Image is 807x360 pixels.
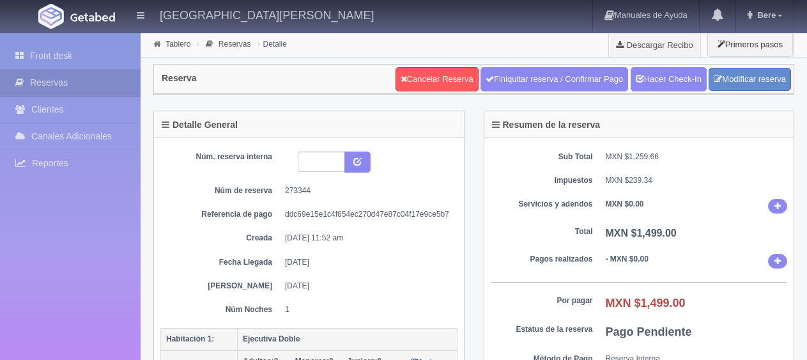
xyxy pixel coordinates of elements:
[162,74,197,83] h4: Reserva
[606,200,644,208] b: MXN $0.00
[491,295,593,306] dt: Por pagar
[38,4,64,29] img: Getabed
[285,257,448,268] dd: [DATE]
[606,152,788,162] dd: MXN $1,259.66
[491,199,593,210] dt: Servicios y adendos
[170,185,272,196] dt: Núm de reserva
[491,175,593,186] dt: Impuestos
[285,233,448,244] dd: [DATE] 11:52 am
[170,152,272,162] dt: Núm. reserva interna
[170,257,272,268] dt: Fecha Llegada
[491,254,593,265] dt: Pagos realizados
[609,32,700,58] a: Descargar Recibo
[631,67,707,91] a: Hacer Check-In
[238,328,457,350] th: Ejecutiva Doble
[754,10,776,20] span: Bere
[709,68,791,91] a: Modificar reserva
[170,209,272,220] dt: Referencia de pago
[606,175,788,186] dd: MXN $239.34
[606,297,686,309] b: MXN $1,499.00
[491,152,593,162] dt: Sub Total
[162,120,238,130] h4: Detalle General
[170,233,272,244] dt: Creada
[285,185,448,196] dd: 273344
[160,6,374,22] h4: [GEOGRAPHIC_DATA][PERSON_NAME]
[707,32,793,57] button: Primeros pasos
[285,304,448,315] dd: 1
[170,281,272,292] dt: [PERSON_NAME]
[492,120,601,130] h4: Resumen de la reserva
[254,38,290,50] li: Detalle
[396,67,479,91] a: Cancelar Reserva
[606,228,677,239] b: MXN $1,499.00
[170,304,272,315] dt: Núm Noches
[606,254,649,263] b: - MXN $0.00
[491,226,593,237] dt: Total
[219,40,251,49] a: Reservas
[165,40,190,49] a: Tablero
[285,281,448,292] dd: [DATE]
[166,334,214,343] b: Habitación 1:
[480,67,628,91] a: Finiquitar reserva / Confirmar Pago
[285,209,448,220] dd: ddc69e15e1c4f654ec270d47e87c04f17e9ce5b7
[606,325,692,338] b: Pago Pendiente
[70,12,115,22] img: Getabed
[491,324,593,335] dt: Estatus de la reserva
